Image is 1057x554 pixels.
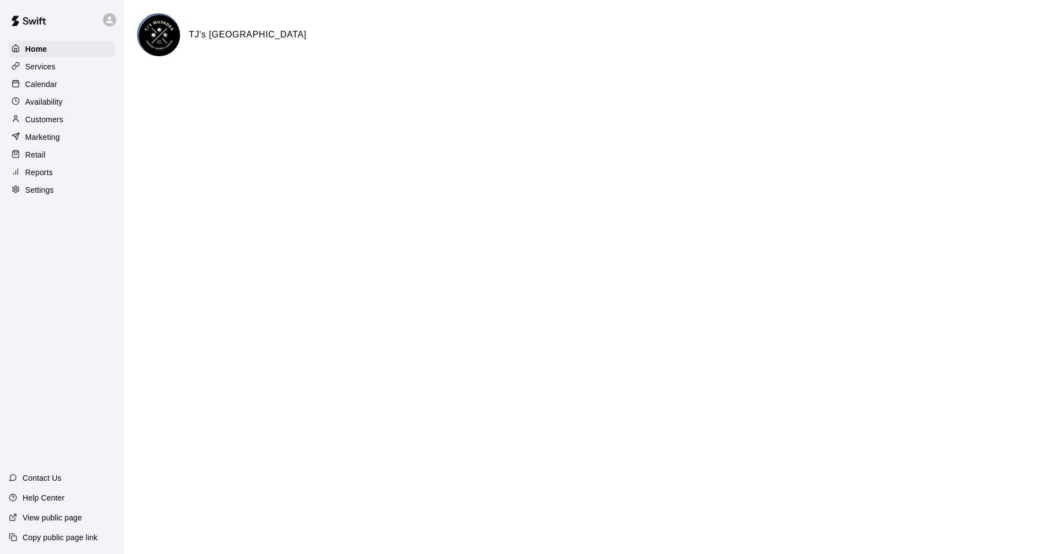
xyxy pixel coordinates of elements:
a: Marketing [9,129,115,145]
h6: TJ's [GEOGRAPHIC_DATA] [189,28,307,42]
p: Retail [25,149,46,160]
p: Settings [25,184,54,195]
p: Copy public page link [23,532,97,543]
p: Reports [25,167,53,178]
a: Services [9,58,115,75]
p: Help Center [23,492,64,503]
p: Customers [25,114,63,125]
p: Services [25,61,56,72]
a: Settings [9,182,115,198]
a: Reports [9,164,115,181]
img: TJ's Muskoka Indoor Sports Center logo [139,15,180,56]
p: Availability [25,96,63,107]
p: Contact Us [23,472,62,484]
a: Availability [9,94,115,110]
p: View public page [23,512,82,523]
a: Customers [9,111,115,128]
p: Calendar [25,79,57,90]
a: Retail [9,146,115,163]
p: Home [25,44,47,55]
p: Marketing [25,132,60,143]
a: Home [9,41,115,57]
a: Calendar [9,76,115,93]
